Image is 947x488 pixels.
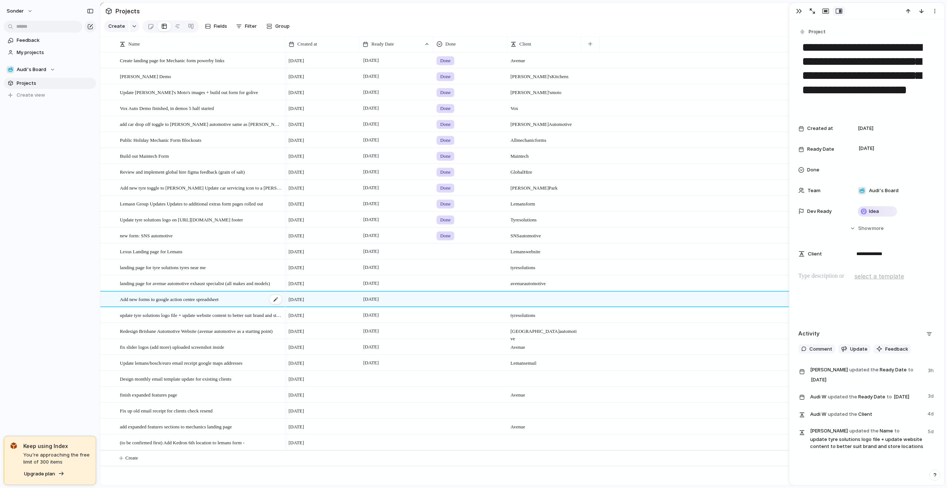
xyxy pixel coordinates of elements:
span: Done [440,121,451,128]
span: Redesign Brisbane Automotive Website (avenue automotive as a starting point) [120,327,273,335]
span: Add new forms to google action centre spreadsheet [120,295,219,303]
span: [DATE] [289,184,304,192]
span: fix slider logos (add more) uploaded screenshot inside [120,342,224,351]
span: Lemans website [508,244,581,255]
a: Feedback [4,35,96,46]
span: 5d [928,427,935,435]
span: [DATE] [289,153,304,160]
span: updated the [849,427,879,435]
span: Dev Ready [807,208,832,215]
span: Done [440,216,451,224]
span: [PERSON_NAME] Park [508,180,581,192]
span: [PERSON_NAME] Demo [120,72,171,80]
span: 4d [927,409,935,418]
span: Client [519,40,531,48]
span: [DATE] [361,358,381,367]
span: Update [850,345,867,353]
a: Projects [4,78,96,89]
span: Create [125,454,138,462]
button: Project [798,27,828,37]
span: Maintech [508,148,581,160]
span: Done [440,232,451,240]
span: [PERSON_NAME] [810,366,848,374]
span: [PERSON_NAME]'s moto [508,85,581,96]
span: [DATE] [289,216,304,224]
span: add expanded features sections to mechanics landing page [120,422,232,431]
span: Name update tyre solutions logo file + update website content to better suit brand and store loca... [810,427,923,450]
span: Done [440,57,451,64]
span: [DATE] [361,167,381,176]
span: [DATE] [361,88,381,97]
span: [DATE] [361,215,381,224]
span: [DATE] [289,439,304,447]
span: select a template [855,272,904,281]
span: Upgrade plan [24,470,55,478]
span: [DATE] [289,57,304,64]
span: [DATE] [361,295,381,304]
span: [DATE] [361,311,381,320]
span: [DATE] [289,105,304,112]
span: [DATE] [289,137,304,144]
span: sonder [7,7,24,15]
span: [DATE] [361,247,381,256]
span: [DATE] [289,73,304,80]
span: updated the [828,411,857,418]
span: finish expanded features page [120,390,177,399]
span: [DATE] [289,121,304,128]
span: more [872,225,884,232]
span: to [887,393,892,401]
span: Team [808,187,820,194]
span: Filter [245,23,257,30]
span: [DATE] [361,136,381,144]
span: [GEOGRAPHIC_DATA] automotive [508,324,581,342]
button: Filter [233,20,260,32]
span: [DATE] [361,199,381,208]
span: Done [440,168,451,176]
span: [DATE] [289,360,304,367]
span: Ready Date [810,365,923,385]
span: updated the [828,393,857,401]
span: [DATE] [858,125,873,132]
span: Update tyre solutions logo on [URL][DOMAIN_NAME] footer [120,215,243,224]
span: [DATE] [361,279,381,288]
span: Done [807,166,819,174]
span: [DATE] [289,344,304,351]
span: Done [440,184,451,192]
span: [DATE] [289,280,304,287]
span: Ready Date [810,391,923,402]
span: Audi's Board [869,187,899,194]
span: [DATE] [289,312,304,319]
span: My projects [17,49,94,56]
span: [DATE] [289,232,304,240]
span: Avenue [508,419,581,431]
span: [DATE] [289,89,304,96]
span: [DATE] [289,200,304,208]
span: Client [810,409,923,419]
span: [DATE] [361,120,381,128]
button: Create [104,20,129,32]
span: Lemans form [508,196,581,208]
span: 3d [928,391,935,400]
span: [DATE] [289,248,304,255]
span: Avenue [508,53,581,64]
span: Done [440,89,451,96]
span: Idea [869,208,879,215]
span: Design monthly email template update for existing clients [120,374,231,383]
span: Create view [17,91,45,99]
span: Show [858,225,872,232]
button: Feedback [873,344,911,354]
span: [DATE] [289,423,304,431]
a: My projects [4,47,96,58]
span: updated the [849,366,879,374]
span: new form: SNS automotive [120,231,173,240]
button: Update [838,344,870,354]
button: Comment [798,344,835,354]
button: 🥶Audi's Board [4,64,96,75]
span: Feedback [17,37,94,44]
span: [DATE] [289,375,304,383]
span: [DATE] [289,264,304,271]
span: Create landing page for Mechanic form powerby links [120,56,225,64]
span: Done [440,137,451,144]
span: Done [440,200,451,208]
span: Update lemans/bosch/euro email receipt google maps addresses [120,358,242,367]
